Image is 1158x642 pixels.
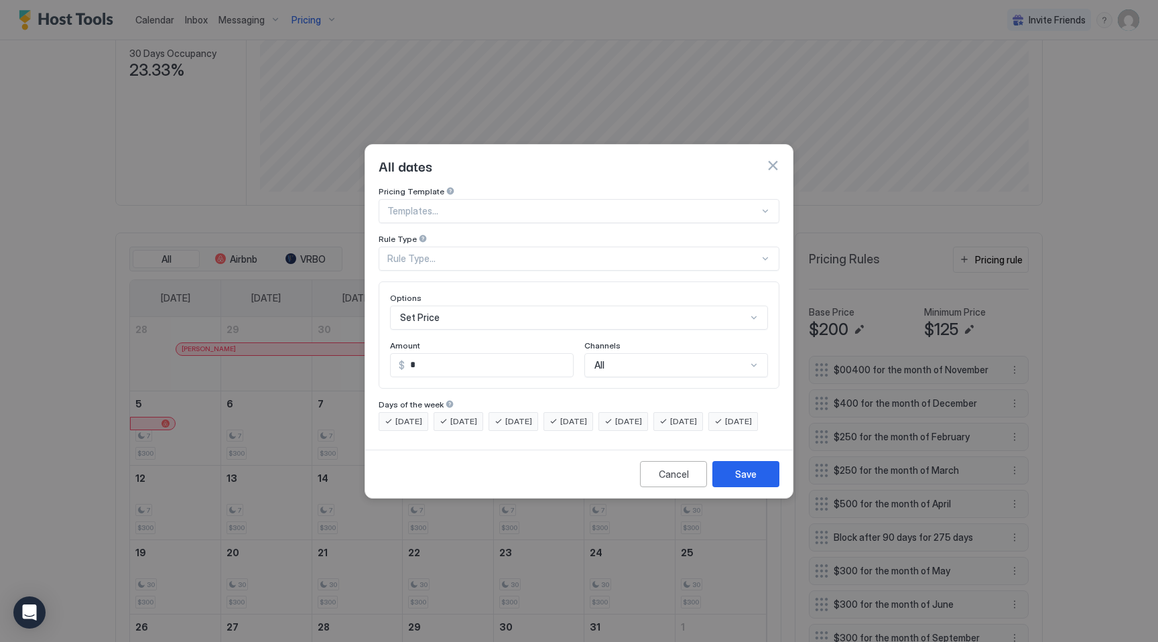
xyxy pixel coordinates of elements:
span: Days of the week [379,399,444,409]
span: All [594,359,604,371]
button: Save [712,461,779,487]
div: Save [735,467,757,481]
span: [DATE] [615,415,642,428]
button: Cancel [640,461,707,487]
span: [DATE] [560,415,587,428]
div: Open Intercom Messenger [13,596,46,629]
span: Pricing Template [379,186,444,196]
span: [DATE] [725,415,752,428]
input: Input Field [405,354,573,377]
span: [DATE] [395,415,422,428]
span: Amount [390,340,420,350]
span: [DATE] [450,415,477,428]
span: Set Price [400,312,440,324]
span: All dates [379,155,432,176]
span: [DATE] [505,415,532,428]
span: [DATE] [670,415,697,428]
span: Options [390,293,422,303]
span: $ [399,359,405,371]
span: Rule Type [379,234,417,244]
span: Channels [584,340,621,350]
div: Rule Type... [387,253,759,265]
div: Cancel [659,467,689,481]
